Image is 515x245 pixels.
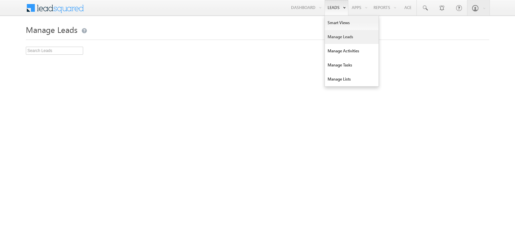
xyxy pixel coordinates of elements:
[325,58,379,72] a: Manage Tasks
[325,44,379,58] a: Manage Activities
[325,72,379,86] a: Manage Lists
[325,16,379,30] a: Smart Views
[325,30,379,44] a: Manage Leads
[26,24,77,35] span: Manage Leads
